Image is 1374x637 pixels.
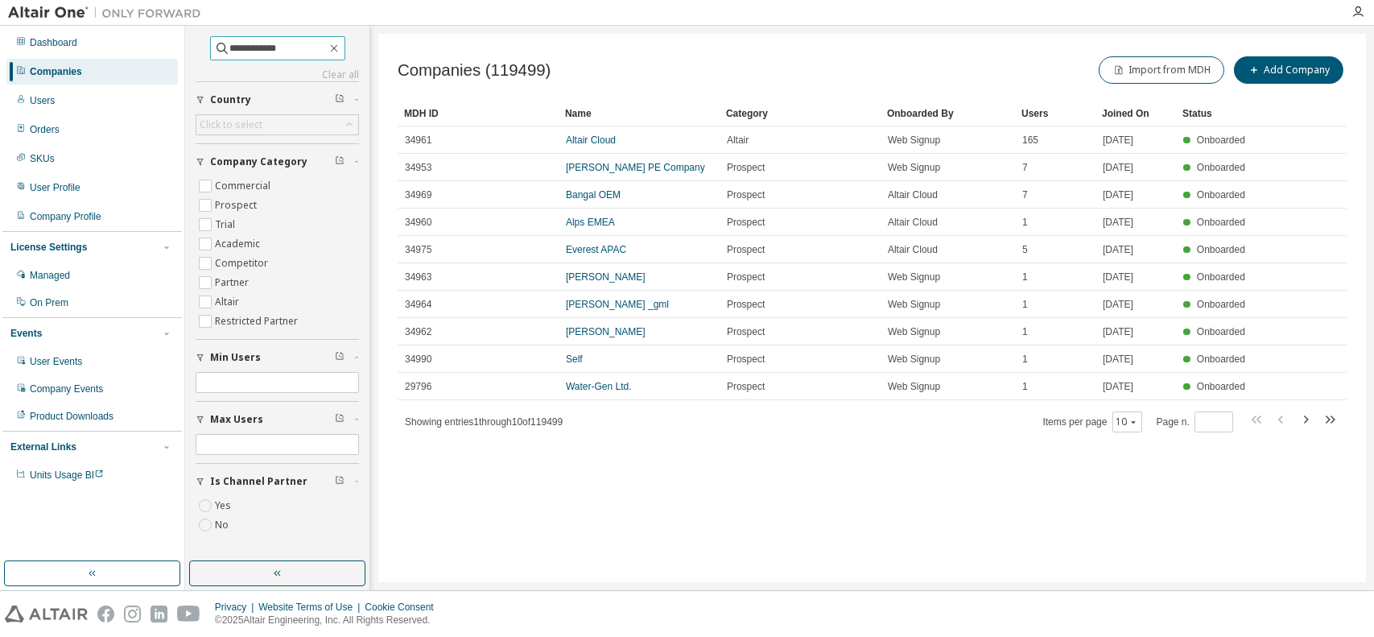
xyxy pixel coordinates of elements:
a: [PERSON_NAME] [566,271,646,283]
span: Web Signup [888,353,940,366]
label: Restricted Partner [215,312,301,331]
span: 5 [1022,243,1028,256]
span: 34964 [405,298,431,311]
span: Companies (119499) [398,61,551,80]
span: Prospect [727,271,765,283]
span: 1 [1022,271,1028,283]
span: Showing entries 1 through 10 of 119499 [405,416,563,428]
span: Web Signup [888,325,940,338]
img: instagram.svg [124,606,141,623]
span: Country [210,93,251,106]
div: Category [726,101,874,126]
span: Web Signup [888,380,940,393]
div: User Events [30,355,82,368]
span: Altair Cloud [888,216,938,229]
span: 7 [1022,161,1028,174]
span: 34990 [405,353,431,366]
span: Onboarded [1197,381,1245,392]
div: Managed [30,269,70,282]
div: Privacy [215,601,258,614]
div: On Prem [30,296,68,309]
div: Click to select [196,115,358,134]
img: linkedin.svg [151,606,167,623]
span: [DATE] [1103,353,1133,366]
span: 165 [1022,134,1038,147]
a: Bangal OEM [566,189,621,201]
div: External Links [10,441,76,453]
span: Web Signup [888,298,940,311]
span: Onboarded [1197,244,1245,255]
span: [DATE] [1103,380,1133,393]
span: [DATE] [1103,161,1133,174]
a: Alps EMEA [566,217,615,228]
div: MDH ID [404,101,552,126]
span: 1 [1022,216,1028,229]
span: Web Signup [888,134,940,147]
span: Onboarded [1197,162,1245,173]
a: Clear all [196,68,359,81]
div: Orders [30,123,60,136]
img: altair_logo.svg [5,606,88,623]
span: [DATE] [1103,243,1133,256]
span: Prospect [727,325,765,338]
div: Name [565,101,713,126]
img: facebook.svg [97,606,114,623]
button: Country [196,82,359,118]
span: 34953 [405,161,431,174]
span: 1 [1022,325,1028,338]
span: Altair [727,134,749,147]
span: Clear filter [335,351,345,364]
span: 34962 [405,325,431,338]
label: No [215,515,232,535]
button: Max Users [196,402,359,437]
a: Altair Cloud [566,134,616,146]
label: Commercial [215,176,274,196]
span: [DATE] [1103,216,1133,229]
span: Prospect [727,298,765,311]
button: Min Users [196,340,359,375]
span: Min Users [210,351,261,364]
a: [PERSON_NAME] PE Company [566,162,705,173]
a: Self [566,354,583,365]
span: 29796 [405,380,431,393]
span: 34975 [405,243,431,256]
img: Altair One [8,5,209,21]
span: Prospect [727,380,765,393]
span: Onboarded [1197,299,1245,310]
span: Prospect [727,216,765,229]
span: Web Signup [888,161,940,174]
span: Prospect [727,161,765,174]
span: Prospect [727,188,765,201]
span: Onboarded [1197,134,1245,146]
div: License Settings [10,241,87,254]
span: [DATE] [1103,325,1133,338]
button: Company Category [196,144,359,180]
button: 10 [1116,416,1138,428]
span: Onboarded [1197,326,1245,337]
div: Cookie Consent [365,601,443,614]
span: Company Category [210,155,307,168]
a: [PERSON_NAME] [566,326,646,337]
span: Clear filter [335,93,345,106]
div: Events [10,327,42,340]
span: Max Users [210,413,263,426]
div: Company Profile [30,210,101,223]
div: Dashboard [30,36,77,49]
label: Yes [215,496,234,515]
span: 34963 [405,271,431,283]
label: Prospect [215,196,260,215]
button: Import from MDH [1099,56,1224,84]
label: Trial [215,215,238,234]
div: Joined On [1102,101,1170,126]
span: Prospect [727,353,765,366]
div: User Profile [30,181,80,194]
span: [DATE] [1103,188,1133,201]
div: Product Downloads [30,410,113,423]
span: Page n. [1157,412,1233,432]
a: Water-Gen Ltd. [566,381,632,392]
span: Altair Cloud [888,188,938,201]
span: [DATE] [1103,271,1133,283]
span: Onboarded [1197,271,1245,283]
span: [DATE] [1103,298,1133,311]
div: SKUs [30,152,55,165]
